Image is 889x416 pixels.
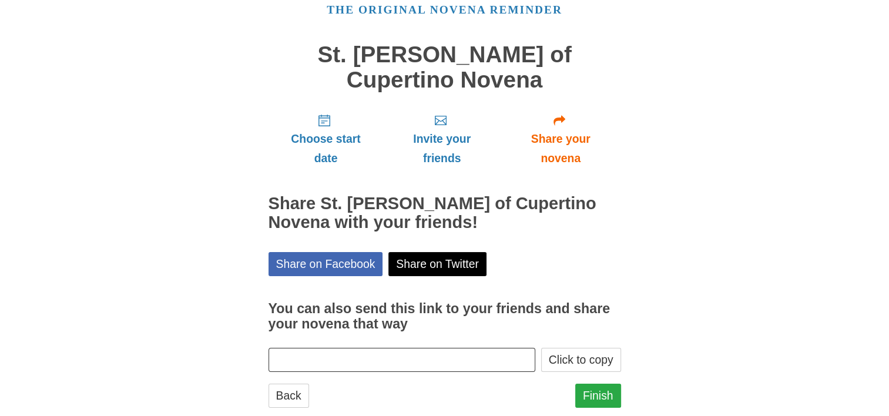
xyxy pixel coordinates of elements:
a: Back [269,384,309,408]
a: The original novena reminder [327,4,562,16]
a: Share on Facebook [269,252,383,276]
span: Invite your friends [395,129,488,168]
a: Finish [575,384,621,408]
h3: You can also send this link to your friends and share your novena that way [269,301,621,331]
span: Share your novena [512,129,609,168]
a: Invite your friends [383,104,500,174]
a: Share your novena [501,104,621,174]
a: Choose start date [269,104,384,174]
button: Click to copy [541,348,621,372]
h2: Share St. [PERSON_NAME] of Cupertino Novena with your friends! [269,194,621,232]
h1: St. [PERSON_NAME] of Cupertino Novena [269,42,621,92]
a: Share on Twitter [388,252,487,276]
span: Choose start date [280,129,372,168]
